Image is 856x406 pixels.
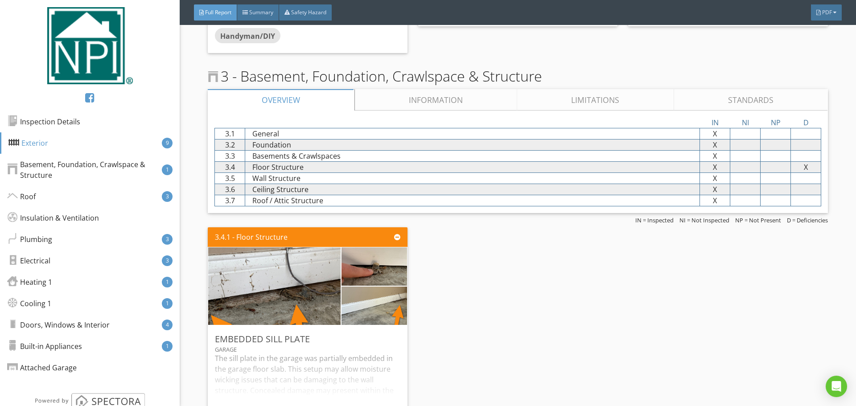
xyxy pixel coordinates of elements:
[761,173,791,184] div: X
[162,255,173,266] div: 3
[162,277,173,287] div: 1
[761,128,791,139] div: X
[7,255,50,266] div: Electrical
[787,216,828,224] span: D = Deficiencies
[215,332,400,346] div: Embedded Sill Plate
[215,232,288,242] div: 3.4.1 - Floor Structure
[215,173,245,184] div: 3.5
[674,89,828,111] a: Standards
[761,184,791,195] div: X
[162,341,173,352] div: 1
[791,173,821,184] div: X
[215,195,245,206] div: 3.7
[162,138,173,148] div: 9
[700,184,730,195] div: X
[245,184,700,195] div: Ceiling Structure
[162,164,173,175] div: 1
[215,346,400,353] div: Garage
[205,8,231,16] span: Full Report
[8,138,48,148] div: Exterior
[730,139,761,150] div: X
[700,151,730,161] div: X
[791,128,821,139] div: X
[245,139,700,150] div: Foundation
[215,162,245,172] div: 3.4
[730,128,761,139] div: X
[791,184,821,195] div: X
[215,139,245,150] div: 3.2
[700,162,730,172] div: X
[700,128,730,139] div: X
[215,151,245,161] div: 3.3
[7,213,99,223] div: Insulation & Ventilation
[730,184,761,195] div: X
[47,7,133,84] img: NPIOriginal_Square_LG.gif
[7,234,52,245] div: Plumbing
[245,151,700,161] div: Basements & Crawlspaces
[7,191,36,202] div: Roof
[215,184,245,195] div: 3.6
[7,298,51,309] div: Cooling 1
[730,162,761,172] div: X
[215,128,245,139] div: 3.1
[761,195,791,206] div: X
[730,173,761,184] div: X
[791,195,821,206] div: X
[162,298,173,309] div: 1
[712,118,719,127] span: IN
[730,195,761,206] div: X
[249,8,273,16] span: Summary
[679,216,729,224] span: NI = Not Inspected
[208,66,542,87] span: 3 - Basement, Foundation, Crawlspace & Structure
[245,173,700,184] div: Wall Structure
[310,218,438,314] img: photo.jpg
[162,320,173,330] div: 4
[245,162,700,172] div: Floor Structure
[635,216,674,224] span: IN = Inspected
[761,151,791,161] div: X
[791,162,821,172] div: X
[355,89,518,111] a: Information
[700,195,730,206] div: X
[771,118,781,127] span: NP
[162,191,173,202] div: 3
[7,320,110,330] div: Doors, Windows & Interior
[245,195,700,206] div: Roof / Attic Structure
[803,118,809,127] span: D
[730,151,761,161] div: X
[7,277,52,287] div: Heating 1
[826,376,847,397] div: Open Intercom Messenger
[7,159,162,180] div: Basement, Foundation, Crawlspace & Structure
[735,216,781,224] span: NP = Not Present
[791,139,821,150] div: X
[162,234,173,245] div: 3
[7,116,80,127] div: Inspection Details
[742,118,749,127] span: NI
[700,173,730,184] div: X
[791,151,821,161] div: X
[245,128,700,139] div: General
[822,8,832,16] span: PDF
[761,162,791,172] div: X
[220,31,275,41] span: Handyman/DIY
[310,258,438,353] img: photo.jpg
[145,189,403,383] img: photo.jpg
[700,139,730,150] div: X
[761,139,791,150] div: X
[7,362,77,373] div: Attached Garage
[7,341,82,352] div: Built-in Appliances
[291,8,326,16] span: Safety Hazard
[518,89,675,111] a: Limitations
